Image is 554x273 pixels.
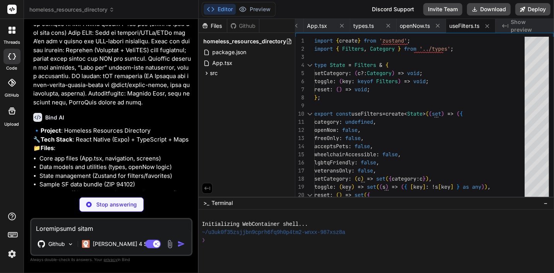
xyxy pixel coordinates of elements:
[488,183,491,190] span: ,
[305,61,315,69] div: Click to collapse the range.
[358,183,364,190] span: =>
[438,183,441,190] span: [
[314,175,348,182] span: setCategory
[398,151,401,158] span: ,
[400,22,430,30] span: openNow.ts
[416,175,419,182] span: :
[385,183,389,190] span: )
[367,70,392,77] span: Category
[295,61,304,69] div: 4
[398,70,404,77] span: =>
[358,175,361,182] span: c
[423,110,426,117] span: >
[441,183,450,190] span: key
[227,22,259,30] div: Github
[419,45,450,52] span: '../types'
[376,175,385,182] span: set
[314,135,339,142] span: freeOnly
[345,118,373,125] span: undefined
[404,78,410,85] span: =>
[104,257,118,262] span: privacy
[426,110,429,117] span: (
[404,110,407,117] span: <
[295,94,304,102] div: 8
[361,175,364,182] span: )
[165,240,174,249] img: attachment
[364,45,367,52] span: ,
[336,110,351,117] span: const
[30,256,193,263] p: Always double-check its answers. Your in Bind
[314,126,336,133] span: openNow
[314,86,330,93] span: reset
[447,110,453,117] span: =>
[39,163,191,172] li: Data models and utilities (types, openNow logic)
[361,135,364,142] span: ,
[5,92,19,99] label: GitHub
[211,58,233,68] span: App.tsx
[177,240,185,248] img: icon
[367,3,419,15] div: Discord Support
[295,110,304,118] div: 10
[339,118,342,125] span: :
[370,45,395,52] span: Category
[419,70,423,77] span: ;
[295,118,304,126] div: 11
[385,61,389,68] span: {
[333,183,336,190] span: :
[358,167,373,174] span: false
[426,175,429,182] span: )
[295,191,304,199] div: 20
[210,69,218,77] span: src
[41,136,73,143] strong: Tech Stack
[364,191,367,198] span: (
[432,110,441,117] span: set
[314,191,330,198] span: reset
[5,247,19,261] img: settings
[314,183,333,190] span: toggle
[467,3,511,15] button: Download
[392,183,398,190] span: =>
[330,61,345,68] span: State
[355,159,358,166] span: :
[295,159,304,167] div: 16
[450,183,453,190] span: ]
[385,175,389,182] span: (
[355,70,358,77] span: (
[413,78,426,85] span: void
[358,37,361,44] span: }
[342,78,351,85] span: key
[295,102,304,110] div: 9
[314,94,317,101] span: }
[295,69,304,77] div: 5
[29,6,114,14] span: homeless_resources_directory
[314,143,348,150] span: acceptsPets
[401,183,404,190] span: (
[385,110,404,117] span: create
[361,159,376,166] span: false
[41,144,54,152] strong: Files
[407,110,423,117] span: State
[398,78,401,85] span: )
[314,151,376,158] span: wheelchairAccessible
[348,175,351,182] span: :
[342,183,351,190] span: key
[202,229,345,236] span: ~/u3uk0f35zsjjbn9cprh6fq9h0p4tm2-wnxx-987xsz8a
[199,22,227,30] div: Files
[376,78,398,85] span: Filters
[203,199,209,207] span: >_
[367,86,370,93] span: ;
[314,45,333,52] span: import
[407,37,410,44] span: ;
[351,78,355,85] span: :
[515,3,551,15] button: Deploy
[39,180,191,189] li: Sample SF data bundle (ZIP 94102)
[348,70,351,77] span: :
[307,22,327,30] span: App.tsx
[314,37,333,44] span: import
[463,183,469,190] span: as
[295,142,304,150] div: 14
[404,183,407,190] span: {
[314,70,348,77] span: setCategory
[358,78,373,85] span: keyof
[358,126,361,133] span: ,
